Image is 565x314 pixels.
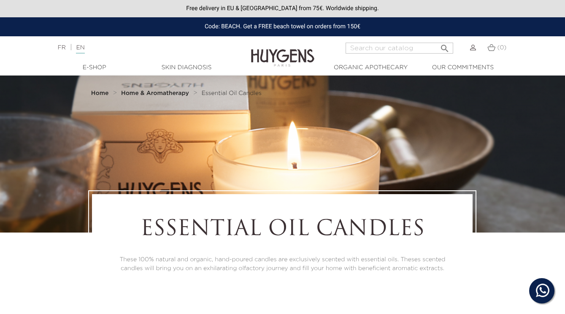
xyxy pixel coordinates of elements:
[91,90,111,97] a: Home
[440,41,450,51] i: 
[115,217,449,243] h1: Essential Oil Candles
[54,43,229,53] div: |
[76,45,84,54] a: EN
[329,63,413,72] a: Organic Apothecary
[52,63,137,72] a: E-Shop
[121,90,189,96] strong: Home & Aromatherapy
[421,63,505,72] a: Our commitments
[437,40,452,51] button: 
[121,90,191,97] a: Home & Aromatherapy
[346,43,453,54] input: Search
[201,90,262,97] a: Essential Oil Candles
[201,90,262,96] span: Essential Oil Candles
[144,63,229,72] a: Skin Diagnosis
[251,35,314,68] img: Huygens
[58,45,66,51] a: FR
[91,90,109,96] strong: Home
[497,45,506,51] span: (0)
[115,255,449,273] p: These 100% natural and organic, hand-poured candles are exclusively scented with essential oils. ...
